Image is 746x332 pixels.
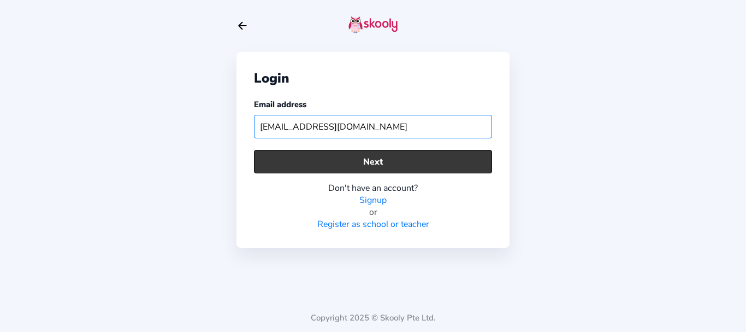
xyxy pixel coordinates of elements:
a: Signup [359,194,387,206]
button: Next [254,150,492,173]
input: Your email address [254,115,492,138]
div: Don't have an account? [254,182,492,194]
div: or [254,206,492,218]
label: Email address [254,99,306,110]
a: Register as school or teacher [317,218,429,230]
button: arrow back outline [236,20,248,32]
div: Login [254,69,492,87]
img: skooly-logo.png [348,16,398,33]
